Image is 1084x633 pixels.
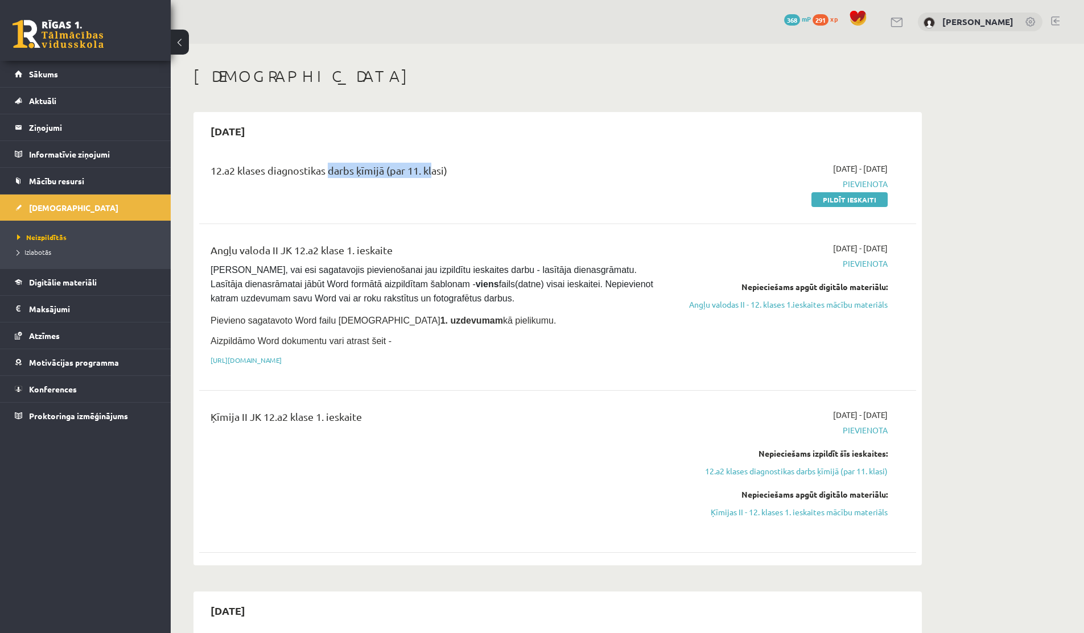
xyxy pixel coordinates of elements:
[673,448,888,460] div: Nepieciešams izpildīt šīs ieskaites:
[17,247,51,256] span: Izlabotās
[942,16,1013,27] a: [PERSON_NAME]
[784,14,800,26] span: 368
[29,357,119,367] span: Motivācijas programma
[211,163,656,184] div: 12.a2 klases diagnostikas darbs ķīmijā (par 11. klasi)
[15,376,156,402] a: Konferences
[211,409,656,430] div: Ķīmija II JK 12.a2 klase 1. ieskaite
[15,403,156,429] a: Proktoringa izmēģinājums
[211,316,556,325] span: Pievieno sagatavoto Word failu [DEMOGRAPHIC_DATA] kā pielikumu.
[15,269,156,295] a: Digitālie materiāli
[29,202,118,213] span: [DEMOGRAPHIC_DATA]
[29,141,156,167] legend: Informatīvie ziņojumi
[673,489,888,500] div: Nepieciešams apgūt digitālo materiālu:
[15,195,156,221] a: [DEMOGRAPHIC_DATA]
[29,411,128,421] span: Proktoringa izmēģinājums
[673,299,888,311] a: Angļu valodas II - 12. klases 1.ieskaites mācību materiāls
[17,233,67,242] span: Neizpildītās
[17,232,159,242] a: Neizpildītās
[29,296,156,322] legend: Maksājumi
[673,506,888,518] a: Ķīmijas II - 12. klases 1. ieskaites mācību materiāls
[29,114,156,140] legend: Ziņojumi
[673,258,888,270] span: Pievienota
[211,242,656,263] div: Angļu valoda II JK 12.a2 klase 1. ieskaite
[673,424,888,436] span: Pievienota
[29,384,77,394] span: Konferences
[673,178,888,190] span: Pievienota
[15,114,156,140] a: Ziņojumi
[813,14,829,26] span: 291
[802,14,811,23] span: mP
[813,14,843,23] a: 291 xp
[29,277,97,287] span: Digitālie materiāli
[15,141,156,167] a: Informatīvie ziņojumi
[211,265,656,303] span: [PERSON_NAME], vai esi sagatavojis pievienošanai jau izpildītu ieskaites darbu - lasītāja dienasg...
[29,69,58,79] span: Sākums
[13,20,104,48] a: Rīgas 1. Tālmācības vidusskola
[673,281,888,293] div: Nepieciešams apgūt digitālo materiālu:
[29,330,60,341] span: Atzīmes
[193,67,922,86] h1: [DEMOGRAPHIC_DATA]
[15,349,156,375] a: Motivācijas programma
[199,597,257,624] h2: [DATE]
[211,355,282,365] a: [URL][DOMAIN_NAME]
[211,336,391,346] span: Aizpildāmo Word dokumentu vari atrast šeit -
[476,279,499,289] strong: viens
[440,316,503,325] strong: 1. uzdevumam
[673,465,888,477] a: 12.a2 klases diagnostikas darbs ķīmijā (par 11. klasi)
[15,88,156,114] a: Aktuāli
[811,192,888,207] a: Pildīt ieskaiti
[15,61,156,87] a: Sākums
[830,14,838,23] span: xp
[833,409,888,421] span: [DATE] - [DATE]
[15,322,156,349] a: Atzīmes
[833,163,888,175] span: [DATE] - [DATE]
[15,296,156,322] a: Maksājumi
[199,118,257,144] h2: [DATE]
[784,14,811,23] a: 368 mP
[29,96,56,106] span: Aktuāli
[15,168,156,194] a: Mācību resursi
[833,242,888,254] span: [DATE] - [DATE]
[29,176,84,186] span: Mācību resursi
[17,247,159,257] a: Izlabotās
[924,17,935,28] img: Rebeka Trofimova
